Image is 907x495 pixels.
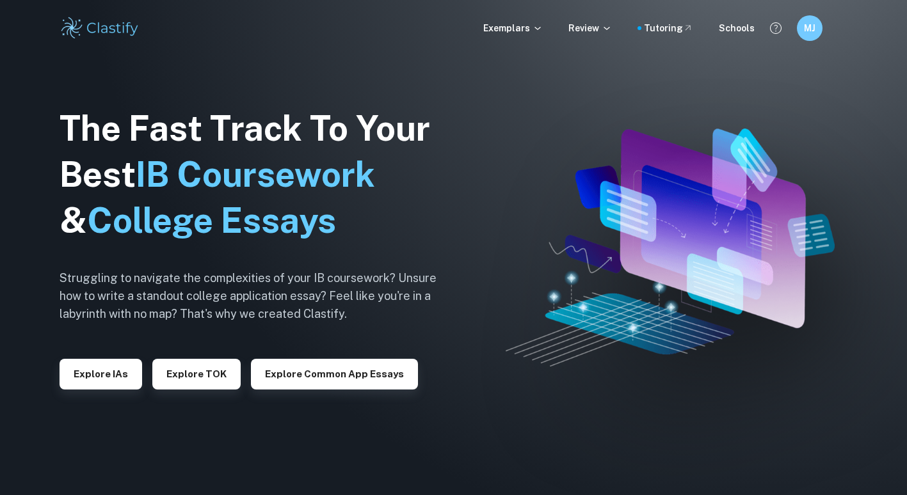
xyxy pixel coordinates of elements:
[60,367,142,379] a: Explore IAs
[60,269,456,323] h6: Struggling to navigate the complexities of your IB coursework? Unsure how to write a standout col...
[568,21,612,35] p: Review
[60,106,456,244] h1: The Fast Track To Your Best &
[797,15,823,41] button: MJ
[87,200,336,240] span: College Essays
[60,359,142,389] button: Explore IAs
[136,154,375,194] span: IB Coursework
[152,367,241,379] a: Explore TOK
[483,21,543,35] p: Exemplars
[60,15,141,41] img: Clastify logo
[719,21,755,35] a: Schools
[251,359,418,389] button: Explore Common App essays
[152,359,241,389] button: Explore TOK
[251,367,418,379] a: Explore Common App essays
[506,129,835,366] img: Clastify hero
[644,21,693,35] a: Tutoring
[765,17,787,39] button: Help and Feedback
[802,21,817,35] h6: MJ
